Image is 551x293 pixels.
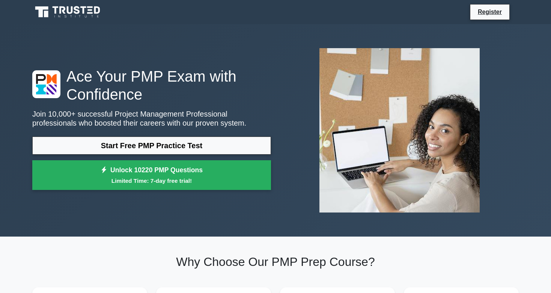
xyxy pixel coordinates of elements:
[42,176,262,185] small: Limited Time: 7-day free trial!
[32,109,271,128] p: Join 10,000+ successful Project Management Professional professionals who boosted their careers w...
[32,255,519,269] h2: Why Choose Our PMP Prep Course?
[473,7,506,17] a: Register
[32,137,271,155] a: Start Free PMP Practice Test
[32,160,271,190] a: Unlock 10220 PMP QuestionsLimited Time: 7-day free trial!
[32,67,271,103] h1: Ace Your PMP Exam with Confidence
